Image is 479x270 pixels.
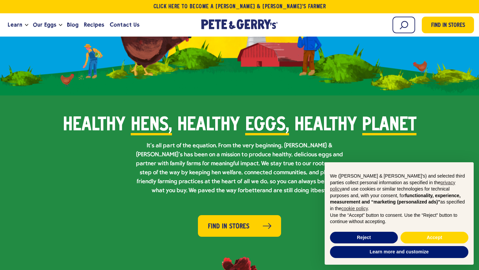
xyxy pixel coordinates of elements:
a: Find in Stores [422,17,474,33]
p: Use the “Accept” button to consent. Use the “Reject” button to continue without accepting. [330,212,468,225]
input: Search [393,17,415,33]
span: eggs, [245,115,289,135]
span: Our Eggs [33,21,56,29]
span: Learn [8,21,22,29]
span: Blog [67,21,79,29]
a: Learn [5,16,25,34]
span: hens, [131,115,172,135]
span: healthy [177,115,240,135]
a: Our Eggs [30,16,59,34]
span: Find in Stores [431,21,465,30]
span: Contact Us [110,21,139,29]
span: Recipes [84,21,104,29]
button: Learn more and customize [330,246,468,258]
span: Find in Stores [208,221,249,232]
div: Notice [319,157,479,270]
button: Open the dropdown menu for Learn [25,24,28,26]
p: We ([PERSON_NAME] & [PERSON_NAME]'s) and selected third parties collect personal information as s... [330,173,468,212]
button: Open the dropdown menu for Our Eggs [59,24,62,26]
span: healthy [294,115,357,135]
a: Find in Stores [198,215,281,237]
a: Contact Us [107,16,142,34]
span: planet [362,115,416,135]
button: Accept [400,232,468,244]
button: Reject [330,232,398,244]
span: Healthy [63,115,125,135]
a: cookie policy [341,206,368,211]
strong: best [314,188,326,194]
strong: better [245,188,262,194]
a: Recipes [81,16,107,34]
a: Blog [64,16,81,34]
p: It’s all part of the equation. From the very beginning, [PERSON_NAME] & [PERSON_NAME]’s has been ... [133,141,346,195]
